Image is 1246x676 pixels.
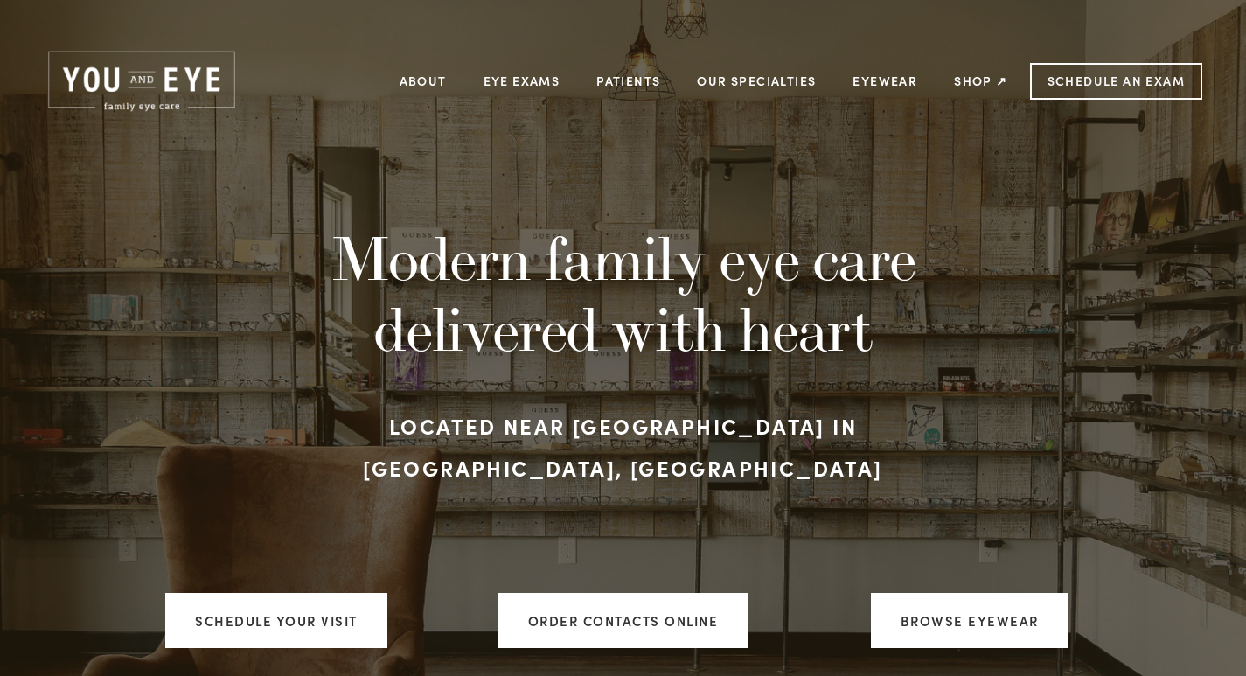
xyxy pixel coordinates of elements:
h1: Modern family eye care delivered with heart [272,223,975,364]
strong: Located near [GEOGRAPHIC_DATA] in [GEOGRAPHIC_DATA], [GEOGRAPHIC_DATA] [363,411,882,482]
a: Patients [596,67,660,94]
a: Browse Eyewear [871,593,1068,648]
a: Eye Exams [484,67,560,94]
a: Shop ↗ [954,67,1007,94]
img: Rochester, MN | You and Eye | Family Eye Care [44,48,240,115]
a: Schedule your visit [165,593,387,648]
a: Schedule an Exam [1030,63,1202,100]
a: About [400,67,447,94]
a: Eyewear [853,67,917,94]
a: ORDER CONTACTS ONLINE [498,593,748,648]
a: Our Specialties [697,73,816,89]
